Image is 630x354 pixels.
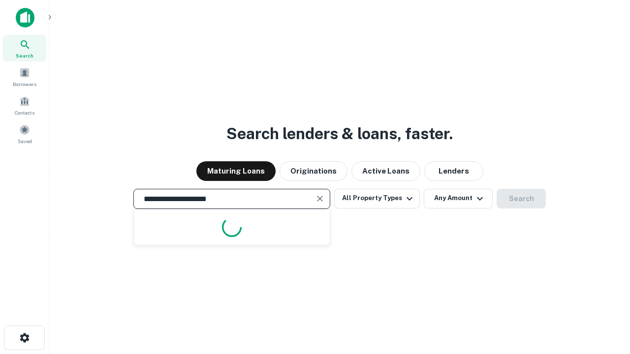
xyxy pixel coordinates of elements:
[3,92,46,118] a: Contacts
[3,63,46,90] a: Borrowers
[16,8,34,28] img: capitalize-icon.png
[196,161,276,181] button: Maturing Loans
[15,109,34,117] span: Contacts
[3,35,46,61] a: Search
[16,52,33,59] span: Search
[424,161,483,181] button: Lenders
[313,192,327,206] button: Clear
[424,189,493,208] button: Any Amount
[18,137,32,145] span: Saved
[226,122,453,146] h3: Search lenders & loans, faster.
[13,80,36,88] span: Borrowers
[280,161,347,181] button: Originations
[3,120,46,147] a: Saved
[581,275,630,323] iframe: Chat Widget
[351,161,420,181] button: Active Loans
[334,189,420,208] button: All Property Types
